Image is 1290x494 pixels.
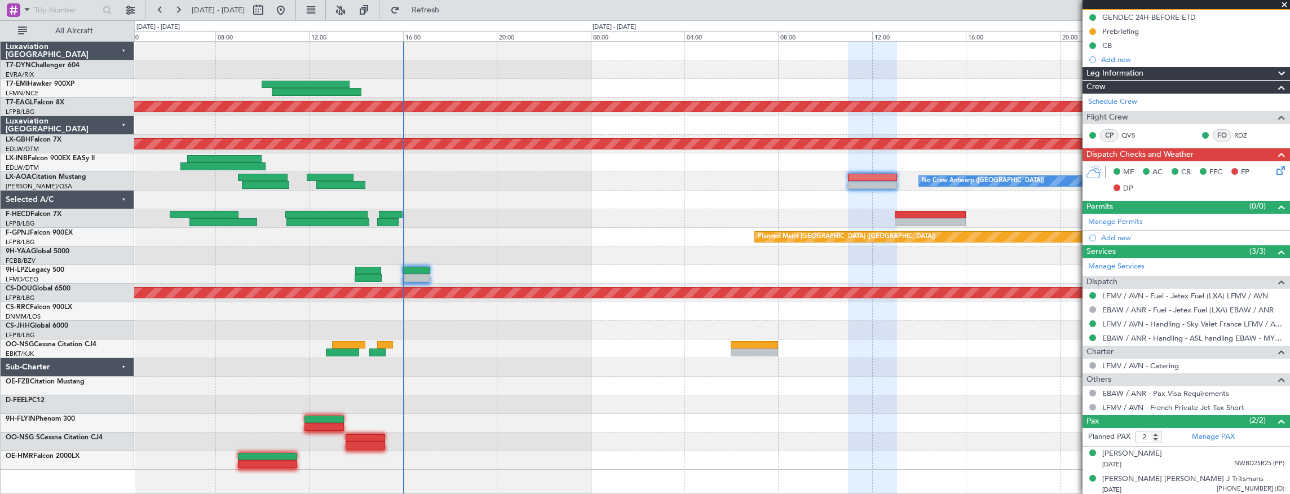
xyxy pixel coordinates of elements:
a: EDLW/DTM [6,145,39,153]
span: Dispatch [1086,276,1117,289]
a: DNMM/LOS [6,312,41,321]
span: LX-INB [6,155,28,162]
a: LFMV / AVN - Handling - Sky Valet France LFMV / AVN **MY HANDLING** [1102,319,1284,329]
span: CS-JHH [6,323,30,329]
a: LFPB/LBG [6,294,35,302]
span: CR [1181,167,1191,178]
span: LX-GBH [6,136,30,143]
a: F-GPNJFalcon 900EX [6,230,73,236]
a: LFMV / AVN - French Private Jet Tax Short [1102,403,1244,412]
label: Planned PAX [1088,431,1130,443]
a: EBAW / ANR - Fuel - Jetex Fuel (LXA) EBAW / ANR [1102,305,1274,315]
div: CB [1102,41,1112,50]
a: EBKT/KJK [6,350,34,358]
a: CS-RRCFalcon 900LX [6,304,72,311]
div: [DATE] - [DATE] [136,23,180,32]
span: F-GPNJ [6,230,30,236]
span: (0/0) [1249,200,1266,212]
span: OO-NSG [6,341,34,348]
span: F-HECD [6,211,30,218]
button: Refresh [385,1,453,19]
a: FCBB/BZV [6,257,36,265]
a: LX-AOACitation Mustang [6,174,86,180]
div: [DATE] - [DATE] [593,23,636,32]
a: Manage Services [1088,261,1145,272]
span: (2/2) [1249,414,1266,426]
a: EBAW / ANR - Pax Visa Requirements [1102,389,1229,398]
span: Refresh [402,6,449,14]
span: NWBD25R25 (PP) [1234,459,1284,469]
span: OO-NSG S [6,434,40,441]
span: OE-FZB [6,378,30,385]
span: Services [1086,245,1116,258]
a: LX-INBFalcon 900EX EASy II [6,155,95,162]
a: CS-DOUGlobal 6500 [6,285,70,292]
a: Schedule Crew [1088,96,1137,108]
span: Dispatch Checks and Weather [1086,148,1194,161]
span: Permits [1086,201,1113,214]
span: CS-RRC [6,304,30,311]
span: Others [1086,373,1111,386]
span: DP [1123,183,1133,195]
div: 04:00 [121,31,215,41]
div: 20:00 [497,31,590,41]
a: EBAW / ANR - Handling - ASL handling EBAW - MYHANDLING [1102,333,1284,343]
span: [DATE] [1102,486,1121,494]
button: All Aircraft [12,22,122,40]
a: LFPB/LBG [6,219,35,228]
div: Add new [1101,233,1284,242]
div: Planned Maint [GEOGRAPHIC_DATA] ([GEOGRAPHIC_DATA]) [758,228,935,245]
a: OO-NSG SCessna Citation CJ4 [6,434,103,441]
span: OE-HMR [6,453,33,460]
span: AC [1152,167,1163,178]
a: LFPB/LBG [6,331,35,339]
span: Charter [1086,346,1114,359]
span: D-FEEL [6,397,28,404]
div: CP [1100,129,1119,142]
div: 08:00 [215,31,309,41]
span: All Aircraft [29,27,119,35]
a: T7-EMIHawker 900XP [6,81,74,87]
span: [DATE] - [DATE] [192,5,245,15]
div: GENDEC 24H BEFORE ETD [1102,12,1196,22]
span: 9H-YAA [6,248,31,255]
span: [DATE] [1102,460,1121,469]
a: 9H-LPZLegacy 500 [6,267,64,274]
span: FFC [1209,167,1222,178]
div: No Crew Antwerp ([GEOGRAPHIC_DATA]) [922,173,1044,189]
div: 04:00 [684,31,778,41]
a: LFMN/NCE [6,89,39,98]
input: Trip Number [34,2,99,19]
span: Crew [1086,81,1106,94]
span: [PHONE_NUMBER] (ID) [1217,484,1284,494]
div: Prebriefing [1102,27,1139,36]
a: OE-HMRFalcon 2000LX [6,453,79,460]
a: 9H-FLYINPhenom 300 [6,416,75,422]
div: 08:00 [778,31,872,41]
span: (3/3) [1249,245,1266,257]
a: D-FEELPC12 [6,397,45,404]
div: 20:00 [1060,31,1154,41]
a: 9H-YAAGlobal 5000 [6,248,69,255]
div: 00:00 [591,31,684,41]
div: FO [1213,129,1231,142]
a: LFMV / AVN - Catering [1102,361,1179,370]
span: LX-AOA [6,174,32,180]
div: Add new [1101,55,1284,64]
a: T7-EAGLFalcon 8X [6,99,64,106]
span: 9H-LPZ [6,267,28,274]
span: Leg Information [1086,67,1143,80]
div: [PERSON_NAME] [PERSON_NAME] J Tritsmans [1102,474,1264,485]
a: LFMD/CEQ [6,275,38,284]
a: OO-NSGCessna Citation CJ4 [6,341,96,348]
a: LFPB/LBG [6,108,35,116]
span: 9H-FLYIN [6,416,36,422]
a: Manage PAX [1192,431,1235,443]
a: EVRA/RIX [6,70,34,79]
div: 16:00 [403,31,497,41]
div: [PERSON_NAME] [1102,448,1162,460]
div: 12:00 [872,31,966,41]
span: Flight Crew [1086,111,1128,124]
span: CS-DOU [6,285,32,292]
a: Manage Permits [1088,217,1143,228]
